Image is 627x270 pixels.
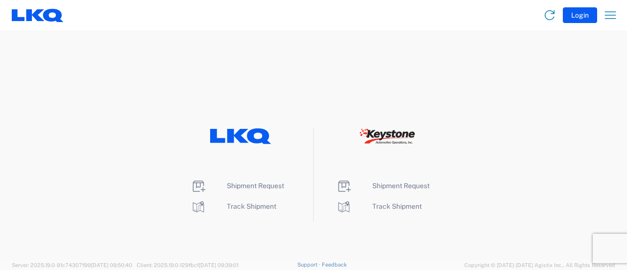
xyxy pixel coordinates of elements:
[297,262,322,268] a: Support
[191,202,276,210] a: Track Shipment
[91,262,132,268] span: [DATE] 09:50:40
[563,7,597,23] button: Login
[191,182,284,190] a: Shipment Request
[227,182,284,190] span: Shipment Request
[336,202,422,210] a: Track Shipment
[336,182,430,190] a: Shipment Request
[372,182,430,190] span: Shipment Request
[372,202,422,210] span: Track Shipment
[199,262,239,268] span: [DATE] 09:39:01
[12,262,132,268] span: Server: 2025.19.0-91c74307f99
[137,262,239,268] span: Client: 2025.19.0-129fbcf
[322,262,347,268] a: Feedback
[227,202,276,210] span: Track Shipment
[464,261,615,270] span: Copyright © [DATE]-[DATE] Agistix Inc., All Rights Reserved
